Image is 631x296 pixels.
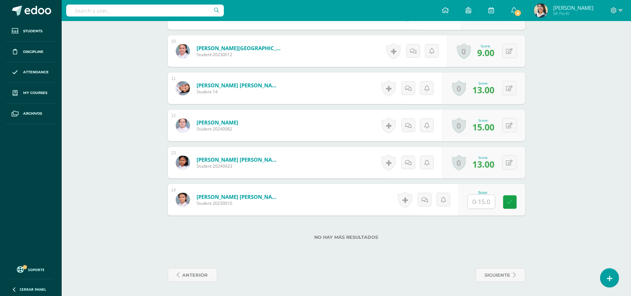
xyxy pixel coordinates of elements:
img: a07a1c14955ae44a4f79cfbf4c7a2a23.png [176,81,190,95]
a: Archivos [6,103,56,124]
span: Mi Perfil [553,11,594,16]
a: [PERSON_NAME] [PERSON_NAME] [197,193,281,200]
span: Attendance [23,69,49,75]
span: 13.00 [473,84,495,96]
span: Student 20240082 [197,126,238,132]
span: 15.00 [473,121,495,133]
span: 9.00 [478,47,495,59]
div: Score [467,191,498,195]
span: Soporte [28,267,45,272]
label: No hay más resultados [168,235,525,240]
a: Discipline [6,42,56,62]
span: Student 20230010 [197,200,281,206]
img: 199c3cf6bdee54c80f11b77c1935a862.png [176,193,190,207]
a: [PERSON_NAME] [PERSON_NAME] [197,82,281,89]
a: Soporte [8,264,53,274]
img: 0149462ba495f5bdca3822bcafc380d1.png [176,44,190,58]
input: 0-15.0 [468,195,495,209]
span: Students [23,28,42,34]
a: 0 [452,155,466,171]
div: Score: [473,118,495,123]
span: 13.00 [473,158,495,170]
a: [PERSON_NAME] [PERSON_NAME] [197,156,281,163]
img: 1a14c7a35d2a7ec19f13515a446c6590.png [176,119,190,133]
span: Student 14 [197,89,281,95]
span: Cerrar panel [20,287,46,292]
a: [PERSON_NAME] [197,119,238,126]
span: [PERSON_NAME] [553,4,594,11]
span: siguiente [485,269,510,282]
input: Search a user… [66,5,224,16]
span: 4 [514,9,522,17]
a: My courses [6,83,56,103]
div: Score: [473,155,495,160]
div: Score: [473,81,495,86]
a: anterior [168,268,217,282]
a: 0 [452,80,466,96]
a: 0 [452,117,466,134]
div: Score: [478,43,495,48]
a: Students [6,21,56,42]
span: Discipline [23,49,43,55]
a: siguiente [476,268,525,282]
a: 0 [457,43,471,59]
span: Student 20230012 [197,52,281,58]
img: f3b4ac3e8cc7baa86103364e7e52ffba.png [176,156,190,170]
span: Archivos [23,111,42,116]
span: My courses [23,90,47,96]
a: [PERSON_NAME][GEOGRAPHIC_DATA] [197,45,281,52]
span: anterior [183,269,208,282]
img: 404b5c15c138f3bb96076bfbe0b84fd5.png [534,4,548,18]
a: Attendance [6,62,56,83]
span: Student 20240023 [197,163,281,169]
